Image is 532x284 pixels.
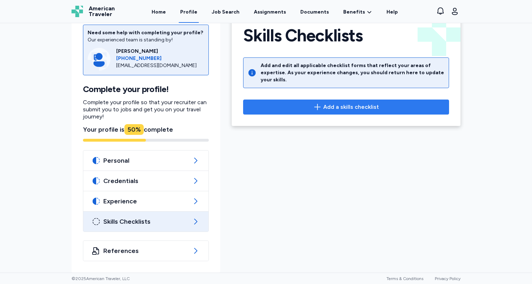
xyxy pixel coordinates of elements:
[116,62,204,69] div: [EMAIL_ADDRESS][DOMAIN_NAME]
[103,156,188,165] span: Personal
[72,276,130,282] span: © 2025 American Traveler, LLC
[116,48,204,55] div: [PERSON_NAME]
[72,6,83,17] img: Logo
[88,48,110,71] img: Consultant
[103,177,188,185] span: Credentials
[103,197,188,206] span: Experience
[386,276,423,281] a: Terms & Conditions
[89,6,115,17] span: American Traveler
[243,100,449,115] button: Add a skills checklist
[116,55,204,62] a: [PHONE_NUMBER]
[83,125,209,135] div: Your profile is complete
[343,9,372,16] a: Benefits
[83,99,209,120] p: Complete your profile so that your recruiter can submit you to jobs and get you on your travel jo...
[83,84,209,95] h1: Complete your profile!
[88,29,204,36] div: Need some help with completing your profile?
[343,9,365,16] span: Benefits
[179,1,199,23] a: Profile
[103,247,188,255] span: References
[323,103,379,111] span: Add a skills checklist
[124,124,144,135] div: 50 %
[435,276,460,281] a: Privacy Policy
[212,9,240,16] div: Job Search
[103,217,188,226] span: Skills Checklists
[243,25,363,46] h1: Skills Checklists
[261,62,444,83] div: Add and edit all applicable checklist forms that reflect your areas of expertise. As your experie...
[88,36,204,44] div: Our experienced team is standing by!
